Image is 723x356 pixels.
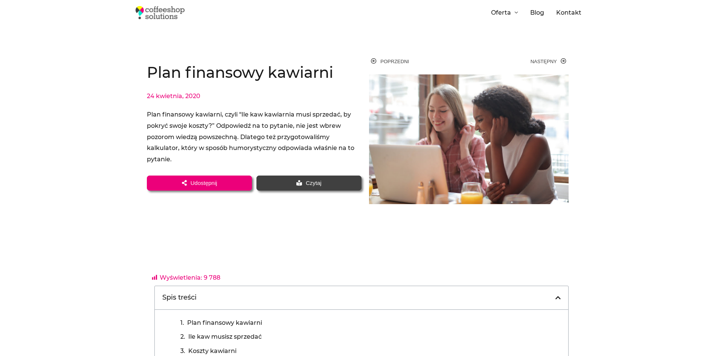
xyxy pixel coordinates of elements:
[204,274,220,281] span: 9 788
[147,109,361,165] div: Plan finansowy kawiarni, czyli "Ile kaw kawiarnia musi sprzedać, by pokryć swoje koszty?” Odpowie...
[469,56,566,67] a: Następny
[531,57,557,66] span: Następny
[187,317,262,329] a: Plan finansowy kawiarni
[162,294,555,302] h4: Spis treści
[306,180,322,186] span: Czytaj
[147,91,200,102] a: 24 kwietnia, 2020
[136,6,185,19] img: Coffeeshop Solutions
[191,180,217,186] span: Udostępnij
[380,57,409,66] span: Poprzedni
[256,176,361,190] a: Czytaj
[555,295,561,301] div: Close table of contents
[371,56,468,67] a: Poprzedni
[369,74,569,204] img: plan finansowy kawiarni
[147,176,252,190] a: Udostępnij
[147,92,200,100] time: 24 kwietnia, 2020
[188,331,262,342] a: Ile kaw musisz sprzedać
[147,62,361,83] h1: Plan finansowy kawiarni
[160,274,202,281] span: Wyświetlenia:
